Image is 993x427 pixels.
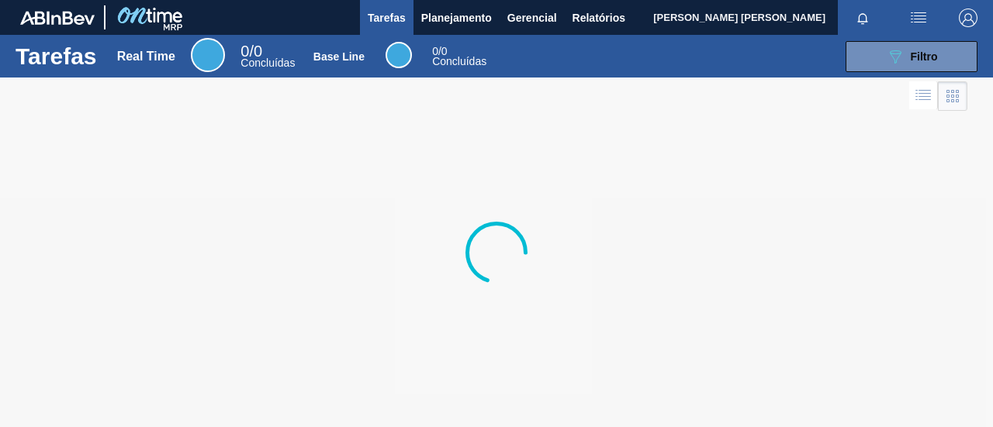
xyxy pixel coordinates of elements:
h1: Tarefas [16,47,97,65]
span: Filtro [911,50,938,63]
span: Concluídas [240,57,295,69]
span: 0 [240,43,249,60]
img: TNhmsLtSVTkK8tSr43FrP2fwEKptu5GPRR3wAAAABJRU5ErkJggg== [20,11,95,25]
div: Real Time [117,50,175,64]
span: Concluídas [432,55,486,67]
div: Base Line [386,42,412,68]
button: Filtro [846,41,977,72]
img: userActions [909,9,928,27]
span: / 0 [432,45,447,57]
div: Real Time [191,38,225,72]
div: Base Line [313,50,365,63]
div: Base Line [432,46,486,67]
img: Logout [959,9,977,27]
span: / 0 [240,43,262,60]
button: Notificações [838,7,887,29]
span: 0 [432,45,438,57]
span: Gerencial [507,9,557,27]
div: Real Time [240,45,295,68]
span: Relatórios [573,9,625,27]
span: Tarefas [368,9,406,27]
span: Planejamento [421,9,492,27]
